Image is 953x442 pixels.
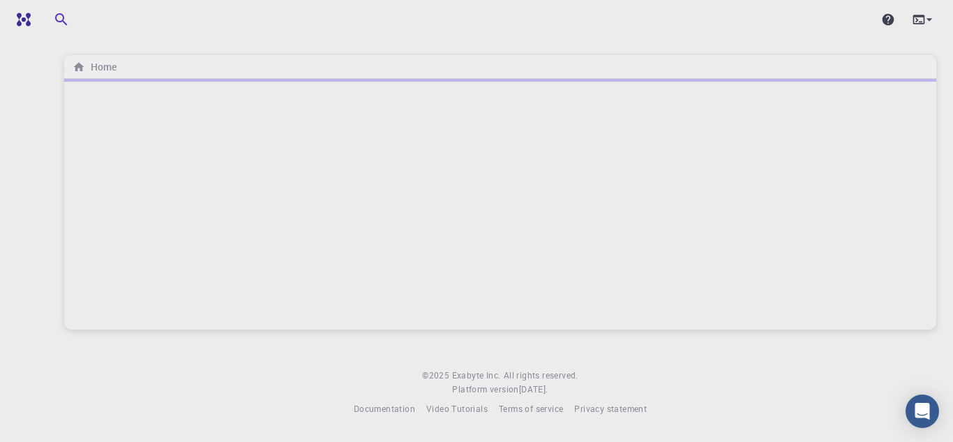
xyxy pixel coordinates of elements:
div: Open Intercom Messenger [906,395,939,428]
h6: Home [85,59,117,75]
a: [DATE]. [519,383,548,397]
span: Documentation [354,403,415,414]
a: Documentation [354,402,415,416]
a: Video Tutorials [426,402,488,416]
a: Exabyte Inc. [452,369,501,383]
span: Platform version [452,383,518,397]
span: © 2025 [422,369,451,383]
nav: breadcrumb [70,59,119,75]
span: [DATE] . [519,383,548,395]
span: Exabyte Inc. [452,369,501,381]
a: Privacy statement [574,402,647,416]
span: All rights reserved. [504,369,578,383]
img: logo [11,13,31,27]
span: Video Tutorials [426,403,488,414]
a: Terms of service [499,402,563,416]
span: Terms of service [499,403,563,414]
span: Privacy statement [574,403,647,414]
